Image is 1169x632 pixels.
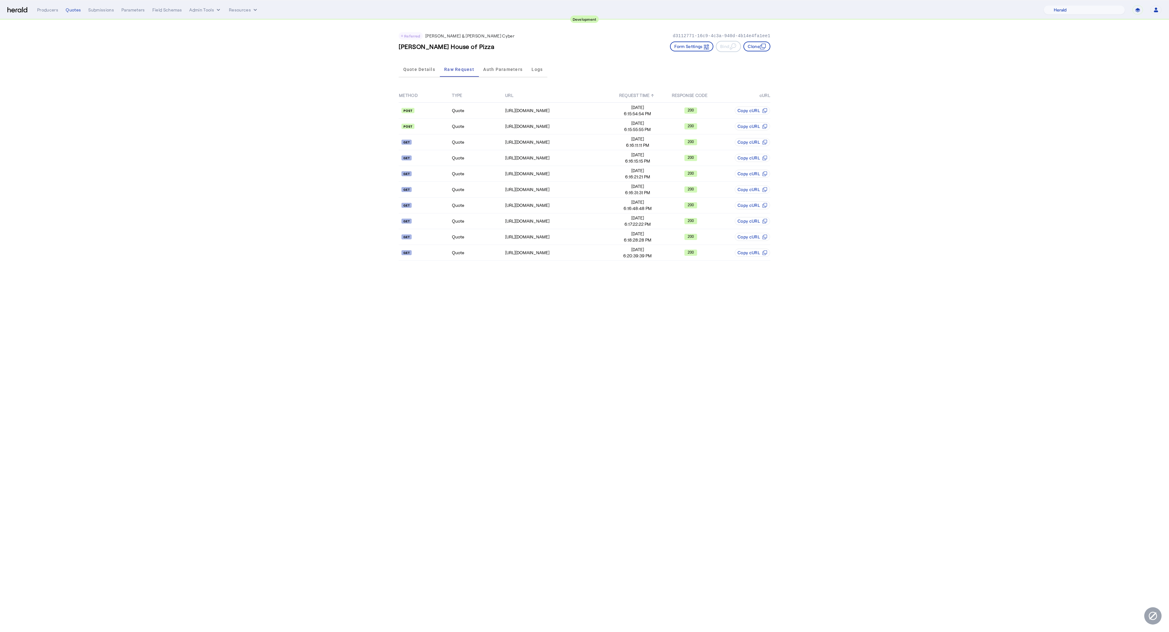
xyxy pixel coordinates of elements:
td: Quote [452,150,505,166]
span: Referred [404,34,420,38]
text: 200 [688,108,694,112]
p: d3112771-16c9-4c3a-940d-4b14e4fa1ee1 [673,33,770,39]
button: Copy cURL [735,107,770,115]
td: Quote [452,245,505,261]
span: 6:16:15:15 PM [611,158,664,164]
img: Herald Logo [7,7,27,13]
button: Copy cURL [735,201,770,209]
div: [URL][DOMAIN_NAME] [505,250,611,256]
button: Copy cURL [735,233,770,241]
div: [URL][DOMAIN_NAME] [505,139,611,145]
th: URL [505,89,611,102]
th: TYPE [452,89,505,102]
td: Quote [452,119,505,134]
td: Quote [452,198,505,213]
th: REQUEST TIME [611,89,664,102]
text: 200 [688,171,694,176]
div: Quotes [66,7,81,13]
text: 200 [688,203,694,207]
button: Form Settings [670,41,713,51]
div: Submissions [88,7,114,13]
text: 200 [688,155,694,160]
div: [URL][DOMAIN_NAME] [505,234,611,240]
span: 6:16:21:21 PM [611,174,664,180]
div: [URL][DOMAIN_NAME] [505,155,611,161]
span: 6:16:11:11 PM [611,142,664,148]
div: Parameters [121,7,145,13]
span: [DATE] [611,168,664,174]
td: Quote [452,182,505,198]
h3: [PERSON_NAME] House of Pizza [399,42,494,51]
text: 200 [688,124,694,128]
p: [PERSON_NAME] & [PERSON_NAME] Cyber [425,33,514,39]
button: Copy cURL [735,185,770,194]
span: [DATE] [611,120,664,126]
span: [DATE] [611,152,664,158]
td: Quote [452,213,505,229]
span: Quote Details [403,67,435,72]
text: 200 [688,219,694,223]
div: Producers [37,7,58,13]
span: Auth Parameters [483,67,523,72]
text: 200 [688,234,694,239]
button: Copy cURL [735,217,770,225]
span: [DATE] [611,104,664,111]
th: RESPONSE CODE [664,89,717,102]
div: Development [570,15,599,23]
span: [DATE] [611,246,664,253]
button: Resources dropdown menu [229,7,258,13]
button: Copy cURL [735,249,770,257]
span: 6:15:54:54 PM [611,111,664,117]
th: METHOD [399,89,452,102]
button: internal dropdown menu [189,7,221,13]
span: [DATE] [611,199,664,205]
span: [DATE] [611,136,664,142]
td: Quote [452,166,505,182]
span: 6:15:55:55 PM [611,126,664,133]
th: cURL [717,89,770,102]
div: Field Schemas [152,7,182,13]
div: [URL][DOMAIN_NAME] [505,186,611,193]
span: Raw Request [444,67,474,72]
span: 6:17:22:22 PM [611,221,664,227]
div: [URL][DOMAIN_NAME] [505,123,611,129]
text: 200 [688,250,694,255]
span: ↑ [651,93,654,98]
button: Copy cURL [735,154,770,162]
div: [URL][DOMAIN_NAME] [505,218,611,224]
span: 6:16:48:48 PM [611,205,664,211]
span: [DATE] [611,183,664,190]
button: Copy cURL [735,170,770,178]
span: [DATE] [611,231,664,237]
div: [URL][DOMAIN_NAME] [505,107,611,114]
span: 6:18:28:28 PM [611,237,664,243]
text: 200 [688,187,694,191]
text: 200 [688,140,694,144]
td: Quote [452,102,505,119]
button: Copy cURL [735,122,770,130]
span: Logs [532,67,543,72]
td: Quote [452,229,505,245]
span: 6:16:31:31 PM [611,190,664,196]
td: Quote [452,134,505,150]
div: [URL][DOMAIN_NAME] [505,202,611,208]
button: Bind [716,41,741,52]
button: Clone [743,41,770,51]
button: Copy cURL [735,138,770,146]
div: [URL][DOMAIN_NAME] [505,171,611,177]
span: [DATE] [611,215,664,221]
span: 6:20:39:39 PM [611,253,664,259]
